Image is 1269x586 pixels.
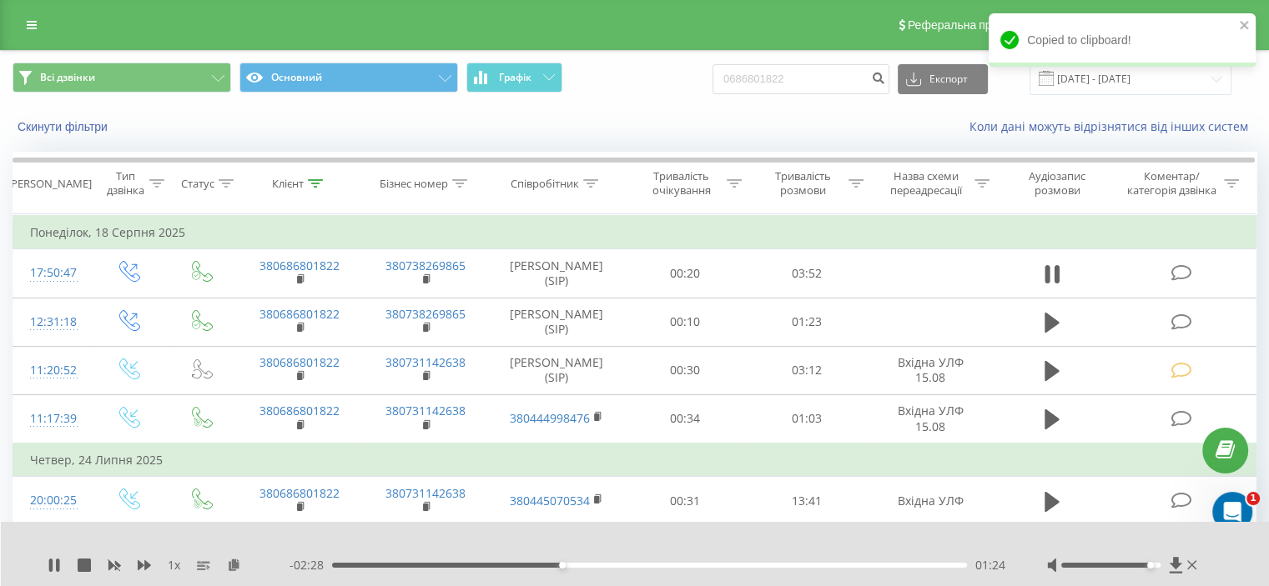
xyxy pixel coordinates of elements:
td: 13:41 [746,477,867,525]
span: - 02:28 [290,557,332,573]
div: 20:00:25 [30,484,74,517]
iframe: Intercom live chat [1212,492,1252,532]
span: 1 [1246,492,1260,505]
a: 380686801822 [259,306,340,322]
td: 00:10 [625,298,746,346]
a: 380738269865 [385,306,466,322]
div: 12:31:18 [30,306,74,338]
div: Клієнт [272,177,304,191]
button: Скинути фільтри [13,119,116,134]
a: 380686801822 [259,354,340,370]
td: [PERSON_NAME] (SIP) [489,346,625,394]
td: Четвер, 24 Липня 2025 [13,443,1256,477]
span: Всі дзвінки [40,71,95,84]
td: 03:12 [746,346,867,394]
div: Copied to clipboard! [989,13,1256,67]
div: Співробітник [511,177,579,191]
a: 380686801822 [259,403,340,418]
td: Вхідна УЛФ [867,477,993,525]
td: Вхідна УЛФ 15.08 [867,394,993,443]
a: 380445070534 [510,493,590,508]
a: 380731142638 [385,403,466,418]
td: [PERSON_NAME] (SIP) [489,249,625,298]
a: 380686801822 [259,258,340,273]
span: 01:24 [975,557,1005,573]
div: Назва схеми переадресації [883,169,970,198]
button: Всі дзвінки [13,63,231,93]
div: Коментар/категорія дзвінка [1122,169,1220,198]
div: Тип дзвінка [105,169,144,198]
a: 380444998476 [510,410,590,426]
div: Аудіозапис розмови [1009,169,1106,198]
span: Графік [499,72,531,83]
div: 11:20:52 [30,354,74,387]
div: Accessibility label [1147,562,1154,568]
div: 17:50:47 [30,257,74,289]
td: 01:03 [746,394,867,443]
td: [PERSON_NAME] (SIP) [489,298,625,346]
a: 380686801822 [259,485,340,501]
div: Бізнес номер [380,177,448,191]
td: 00:30 [625,346,746,394]
td: 03:52 [746,249,867,298]
button: Графік [466,63,562,93]
div: 11:17:39 [30,403,74,435]
div: Тривалість розмови [761,169,844,198]
span: Реферальна програма [908,18,1030,32]
button: Основний [239,63,458,93]
input: Пошук за номером [713,64,889,94]
div: [PERSON_NAME] [8,177,92,191]
a: 380738269865 [385,258,466,273]
td: 00:31 [625,477,746,525]
a: 380731142638 [385,485,466,501]
div: Тривалість очікування [640,169,723,198]
td: 00:20 [625,249,746,298]
a: 380731142638 [385,354,466,370]
span: 1 x [168,557,180,573]
a: Коли дані можуть відрізнятися вiд інших систем [969,118,1256,134]
td: Вхідна УЛФ 15.08 [867,346,993,394]
td: 01:23 [746,298,867,346]
button: Експорт [898,64,988,94]
div: Статус [181,177,214,191]
td: 00:34 [625,394,746,443]
button: close [1239,18,1251,34]
td: Понеділок, 18 Серпня 2025 [13,216,1256,249]
div: Accessibility label [559,562,566,568]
